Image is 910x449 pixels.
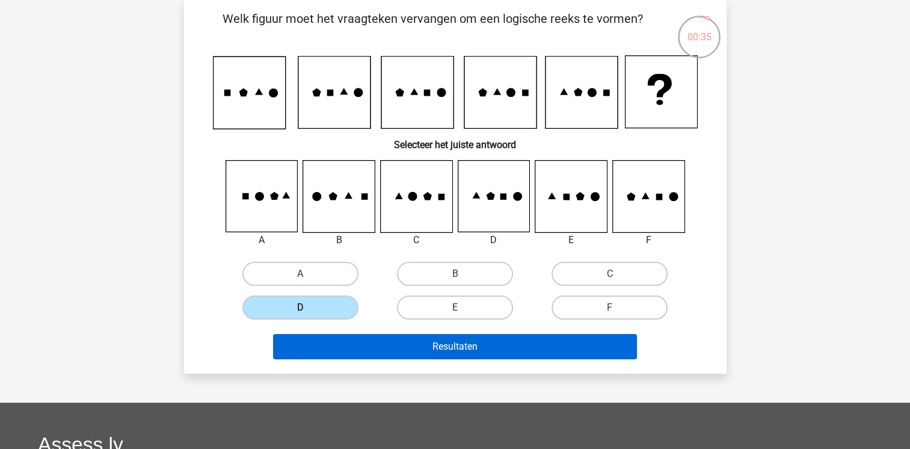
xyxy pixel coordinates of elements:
[203,10,662,46] p: Welk figuur moet het vraagteken vervangen om een logische reeks te vormen?
[242,262,358,286] label: A
[397,296,513,320] label: E
[552,262,668,286] label: C
[526,233,616,247] div: E
[677,14,722,45] div: 00:35
[371,233,462,247] div: C
[552,296,668,320] label: F
[242,296,358,320] label: D
[603,233,694,247] div: F
[294,233,384,247] div: B
[217,233,307,247] div: A
[273,334,637,359] button: Resultaten
[397,262,513,286] label: B
[203,129,707,150] h6: Selecteer het juiste antwoord
[449,233,540,247] div: D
